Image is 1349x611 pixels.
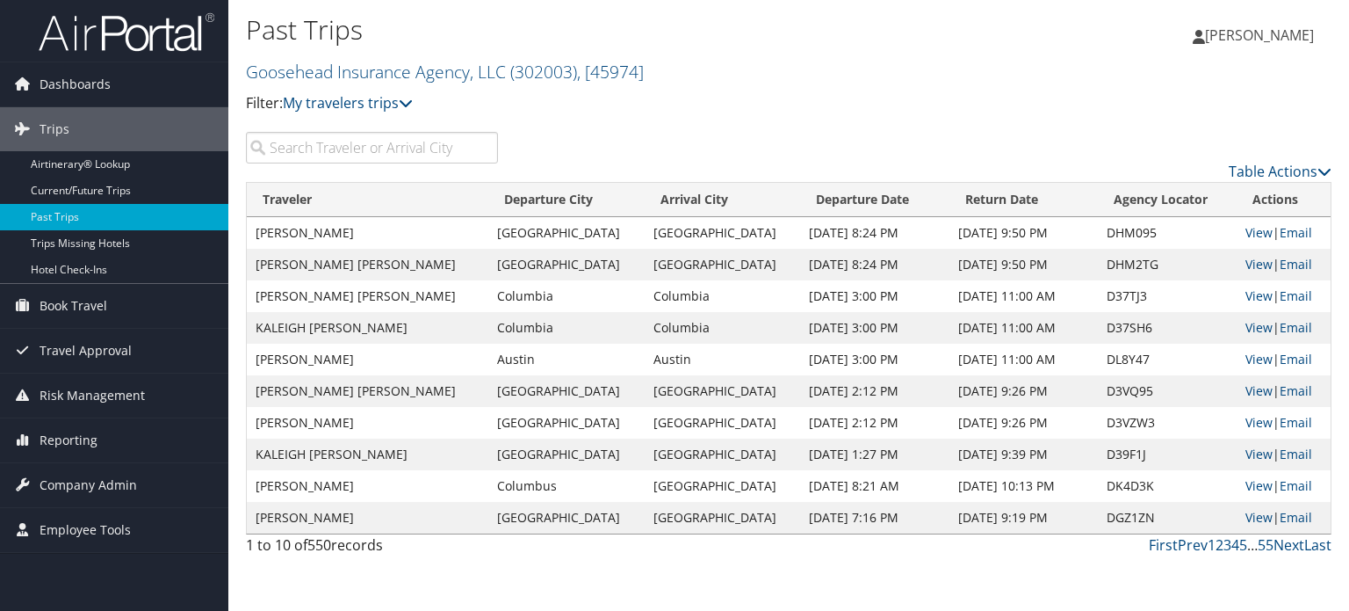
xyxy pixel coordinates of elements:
[247,217,488,249] td: [PERSON_NAME]
[949,183,1098,217] th: Return Date: activate to sort column ascending
[1245,509,1273,526] a: View
[1098,280,1237,312] td: D37TJ3
[645,280,801,312] td: Columbia
[40,329,132,373] span: Travel Approval
[1280,414,1312,431] a: Email
[1245,382,1273,399] a: View
[800,344,949,375] td: [DATE] 3:00 PM
[1229,162,1331,181] a: Table Actions
[246,132,498,164] input: Search Traveler or Arrival City
[949,502,1098,534] td: [DATE] 9:19 PM
[1245,256,1273,273] a: View
[1231,535,1239,555] a: 4
[40,374,145,418] span: Risk Management
[800,470,949,502] td: [DATE] 8:21 AM
[246,11,970,48] h1: Past Trips
[1247,535,1258,555] span: …
[949,439,1098,470] td: [DATE] 9:39 PM
[247,407,488,439] td: [PERSON_NAME]
[247,344,488,375] td: [PERSON_NAME]
[949,375,1098,407] td: [DATE] 9:26 PM
[247,312,488,344] td: KALEIGH [PERSON_NAME]
[645,344,801,375] td: Austin
[645,375,801,407] td: [GEOGRAPHIC_DATA]
[645,249,801,280] td: [GEOGRAPHIC_DATA]
[1237,344,1331,375] td: |
[247,439,488,470] td: KALEIGH [PERSON_NAME]
[1258,535,1273,555] a: 55
[800,502,949,534] td: [DATE] 7:16 PM
[1280,287,1312,304] a: Email
[800,439,949,470] td: [DATE] 1:27 PM
[577,60,644,84] span: , [ 45974 ]
[1280,382,1312,399] a: Email
[1237,249,1331,280] td: |
[1205,25,1314,45] span: [PERSON_NAME]
[1098,312,1237,344] td: D37SH6
[645,312,801,344] td: Columbia
[645,439,801,470] td: [GEOGRAPHIC_DATA]
[1245,224,1273,241] a: View
[1280,446,1312,462] a: Email
[1245,477,1273,494] a: View
[1280,319,1312,336] a: Email
[949,470,1098,502] td: [DATE] 10:13 PM
[1280,351,1312,367] a: Email
[1273,535,1304,555] a: Next
[1098,439,1237,470] td: D39F1J
[488,249,645,280] td: [GEOGRAPHIC_DATA]
[1245,351,1273,367] a: View
[645,183,801,217] th: Arrival City: activate to sort column ascending
[247,375,488,407] td: [PERSON_NAME] [PERSON_NAME]
[1280,224,1312,241] a: Email
[1280,509,1312,526] a: Email
[1237,312,1331,344] td: |
[488,312,645,344] td: Columbia
[1237,280,1331,312] td: |
[1280,477,1312,494] a: Email
[40,508,131,552] span: Employee Tools
[949,407,1098,439] td: [DATE] 9:26 PM
[1208,535,1216,555] a: 1
[1098,183,1237,217] th: Agency Locator: activate to sort column ascending
[488,439,645,470] td: [GEOGRAPHIC_DATA]
[1098,344,1237,375] td: DL8Y47
[1098,407,1237,439] td: D3VZW3
[246,92,970,115] p: Filter:
[1239,535,1247,555] a: 5
[800,183,949,217] th: Departure Date: activate to sort column ascending
[40,62,111,106] span: Dashboards
[40,107,69,151] span: Trips
[645,217,801,249] td: [GEOGRAPHIC_DATA]
[488,502,645,534] td: [GEOGRAPHIC_DATA]
[800,375,949,407] td: [DATE] 2:12 PM
[949,280,1098,312] td: [DATE] 11:00 AM
[488,407,645,439] td: [GEOGRAPHIC_DATA]
[307,535,331,555] span: 550
[488,183,645,217] th: Departure City: activate to sort column ascending
[1237,407,1331,439] td: |
[488,217,645,249] td: [GEOGRAPHIC_DATA]
[39,11,214,53] img: airportal-logo.png
[1237,375,1331,407] td: |
[645,470,801,502] td: [GEOGRAPHIC_DATA]
[1237,470,1331,502] td: |
[800,280,949,312] td: [DATE] 3:00 PM
[1304,535,1331,555] a: Last
[1216,535,1223,555] a: 2
[1193,9,1331,62] a: [PERSON_NAME]
[40,418,97,462] span: Reporting
[1223,535,1231,555] a: 3
[949,249,1098,280] td: [DATE] 9:50 PM
[40,284,107,328] span: Book Travel
[800,312,949,344] td: [DATE] 3:00 PM
[1098,217,1237,249] td: DHM095
[949,344,1098,375] td: [DATE] 11:00 AM
[247,183,488,217] th: Traveler: activate to sort column ascending
[246,535,498,564] div: 1 to 10 of records
[1149,535,1178,555] a: First
[488,375,645,407] td: [GEOGRAPHIC_DATA]
[488,280,645,312] td: Columbia
[1245,319,1273,336] a: View
[1098,249,1237,280] td: DHM2TG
